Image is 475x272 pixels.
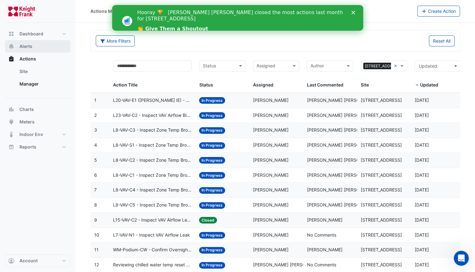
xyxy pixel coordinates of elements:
span: 2 [94,112,97,118]
span: L8-VAV-C4 - Inspect Zone Temp Broken Sensor [113,186,192,194]
span: Dashboard [19,31,43,37]
span: 4 [94,142,97,148]
span: 9 [94,217,97,222]
span: [PERSON_NAME] [PERSON_NAME] [307,172,379,178]
span: [PERSON_NAME] [PERSON_NAME] [253,262,325,267]
div: Close [239,6,246,9]
span: 11 [94,247,99,252]
span: [PERSON_NAME] [253,247,289,252]
app-icon: Alerts [8,43,14,50]
span: Action Title [113,82,138,87]
span: [STREET_ADDRESS] [363,63,403,70]
span: 10 [94,232,99,238]
span: L8-VAV-C2 - Inspect Zone Temp Broken Sensor [113,157,192,164]
span: Site [361,82,369,87]
span: L8-VAV-C3 - Inspect Zone Temp Broken Sensor [113,127,192,134]
span: L8-VAV-C5 - Inspect Zone Temp Broken Sensor [113,201,192,209]
a: Manager [14,78,70,90]
span: Indoor Env [19,131,43,138]
span: [PERSON_NAME] [PERSON_NAME] [307,97,379,103]
span: Closed [199,217,217,223]
button: Charts [5,103,70,116]
span: [PERSON_NAME] [PERSON_NAME] [307,187,379,192]
span: [PERSON_NAME] [253,172,289,178]
span: [PERSON_NAME] [253,112,289,118]
span: Reports [19,144,36,150]
span: [PERSON_NAME] [PERSON_NAME] [307,157,379,163]
span: Assigned [253,82,273,87]
span: [PERSON_NAME] [253,142,289,148]
span: [STREET_ADDRESS] [361,262,402,267]
span: [STREET_ADDRESS] [361,127,402,133]
span: [STREET_ADDRESS] [361,172,402,178]
span: 2025-10-10T10:16:01.030 [414,172,429,178]
span: In Progress [199,112,225,119]
button: Create Action [417,6,460,17]
span: [PERSON_NAME] [253,97,289,103]
span: Reviewing chilled water temp reset strategy [113,261,192,269]
app-icon: Actions [8,56,14,62]
span: In Progress [199,187,225,194]
span: L8-VAV-S1 - Inspect Zone Temp Broken Sensor [113,142,192,149]
span: L20-VAV-E1 ([PERSON_NAME] IE) - Review Critical Sensor Outside Range [113,97,192,104]
span: L8-VAV-C1 - Inspect Zone Temp Broken Sensor [113,172,192,179]
button: Updated [414,60,461,71]
span: [STREET_ADDRESS] [361,112,402,118]
span: Status [199,82,213,87]
span: In Progress [199,247,225,254]
a: 👏 Give Them a Shoutout [25,21,96,28]
app-icon: Reports [8,144,14,150]
span: [STREET_ADDRESS] [361,187,402,192]
span: [STREET_ADDRESS] [361,232,402,238]
span: 2025-09-10T09:27:17.112 [414,232,429,238]
app-icon: Dashboard [8,31,14,37]
button: Account [5,254,70,267]
button: More Filters [96,35,135,46]
span: [PERSON_NAME] [PERSON_NAME] [307,127,379,133]
span: WM-Podium-CW - Confirm Overnight Water Consumption [113,246,192,254]
button: Actions [5,53,70,65]
span: In Progress [199,127,225,134]
span: [PERSON_NAME] [307,247,342,252]
span: [PERSON_NAME] [253,202,289,207]
span: In Progress [199,157,225,164]
span: 2025-10-10T10:17:31.070 [414,112,429,118]
span: 5 [94,157,97,163]
button: Meters [5,116,70,128]
span: 2025-08-28T10:27:23.401 [414,262,429,267]
span: Actions [19,56,36,62]
span: Updated [420,82,438,87]
button: Alerts [5,40,70,53]
span: [PERSON_NAME] [PERSON_NAME] [307,142,379,148]
span: 2025-10-10T10:15:18.655 [414,202,429,207]
span: [STREET_ADDRESS] [361,247,402,252]
span: L7-VAV-N1 - Inspect VAV Airflow Leak [113,232,190,239]
span: [PERSON_NAME] [307,217,342,222]
span: [STREET_ADDRESS] [361,142,402,148]
button: Reset All [429,35,455,46]
div: Actions Manager [90,8,127,14]
span: In Progress [199,142,225,149]
span: 2025-10-10T10:16:12.665 [414,157,429,163]
span: 2025-10-10T10:15:47.190 [414,187,429,192]
span: Alerts [19,43,32,50]
span: [STREET_ADDRESS] [361,217,402,222]
span: 7 [94,187,97,192]
button: Reports [5,141,70,153]
span: Updated [418,63,437,69]
span: [STREET_ADDRESS] [361,157,402,163]
span: Clear [393,62,399,70]
span: In Progress [199,262,225,269]
span: [PERSON_NAME] [253,127,289,133]
span: [STREET_ADDRESS] [361,202,402,207]
app-icon: Meters [8,119,14,125]
a: Site [14,65,70,78]
app-icon: Indoor Env [8,131,14,138]
span: Meters [19,119,35,125]
img: Company Logo [8,5,36,18]
span: Charts [19,106,34,112]
span: L23-VAV-C2 - Inspect VAV Airflow Block [113,112,192,119]
app-icon: Charts [8,106,14,112]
